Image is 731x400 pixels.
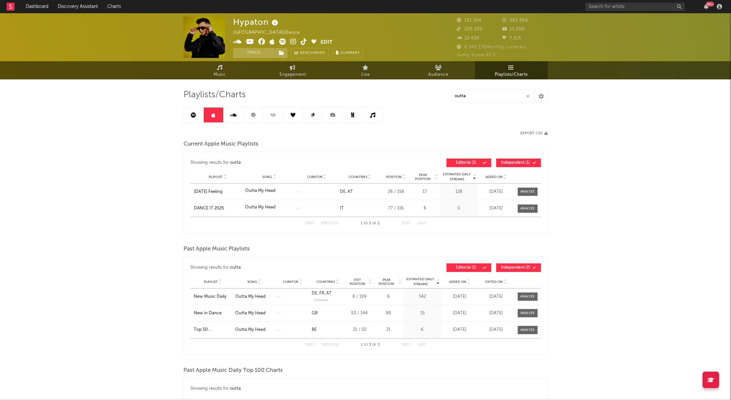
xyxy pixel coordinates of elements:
[475,61,548,79] a: Playlists/Charts
[347,327,372,333] div: 21 / 50
[312,328,317,332] a: BE
[235,327,273,333] a: Outta My Head
[706,2,714,7] div: 99 +
[352,341,389,349] div: 1 3 3
[190,385,541,393] div: Showing results for
[457,18,482,22] span: 101.104
[457,45,527,49] span: 6.345.176 Monthly Listeners
[194,310,232,317] a: New in Dance
[446,158,491,167] button: Editorial(1)
[235,293,273,300] div: Outta My Head
[428,71,448,79] span: Audience
[321,222,339,225] button: Previous
[321,38,333,47] button: Edit
[443,310,476,317] div: [DATE]
[405,277,436,287] span: Estimated Daily Streams
[262,175,272,179] span: Song
[486,175,503,179] span: Added On
[305,222,315,225] button: First
[313,298,328,303] span: (+ 2 more)
[312,291,317,295] a: DE
[402,343,411,347] button: Next
[457,27,483,31] span: 229.200
[480,310,513,317] div: [DATE]
[332,48,364,58] button: Summary
[183,91,246,99] span: Playlists/Charts
[324,291,332,295] a: AT
[480,293,513,300] div: [DATE]
[235,310,273,317] a: Outta My Head
[256,61,329,79] a: Engagement
[361,71,370,79] span: Live
[329,61,402,79] a: Live
[233,17,280,27] div: Hypaton
[230,264,241,272] div: outta
[496,158,541,167] button: Independent(1)
[442,172,472,182] span: Estimated Daily Streams
[495,71,528,79] span: Playlists/Charts
[402,222,411,225] button: Next
[305,343,315,347] button: First
[233,29,307,37] div: [GEOGRAPHIC_DATA] | Dance
[480,205,513,212] div: [DATE]
[183,367,283,375] span: Past Apple Music Daily Top 100 Charts
[347,293,372,300] div: 8 / 199
[405,327,440,333] div: 6
[502,36,521,40] span: 7.213
[183,61,256,79] a: Music
[194,205,242,212] a: DANCE IT 2025
[386,175,402,179] span: Position
[245,188,276,194] div: Outta My Head
[307,175,322,179] span: Curator
[194,189,242,195] a: [DATE] Feeling
[183,245,250,253] span: Past Apple Music Playlists
[349,175,367,179] span: Countries
[209,175,223,179] span: Playlist
[214,71,226,79] span: Music
[704,4,708,9] button: 99+
[457,36,479,40] span: 12.420
[312,311,318,315] a: GB
[247,280,257,284] span: Song
[405,310,440,317] div: 15
[364,222,368,225] span: to
[372,222,376,225] span: of
[480,327,513,333] div: [DATE]
[347,278,368,286] span: Exit Position
[321,343,339,347] button: Previous
[375,293,402,300] div: 6
[283,280,298,284] span: Curator
[412,173,434,181] span: Peak Position
[340,206,344,210] a: IT
[457,53,496,57] span: Jump Score: 67.3
[585,3,685,11] input: Search for artists
[340,51,360,55] span: Summary
[443,327,476,333] div: [DATE]
[347,310,372,317] div: 93 / 144
[317,291,324,295] a: FR
[190,263,366,272] div: Showing results for
[364,343,368,346] span: to
[190,158,366,167] div: Showing results for
[194,327,232,333] a: Top 50 [GEOGRAPHIC_DATA] – [GEOGRAPHIC_DATA] Top 50 Hits - Top 50 [GEOGRAPHIC_DATA]
[485,280,503,284] span: Exited On
[291,48,329,58] a: Benchmark
[230,385,241,393] div: outta
[496,263,541,272] button: Independent(2)
[245,204,276,211] div: Outta My Head
[502,27,525,31] span: 11.900
[384,189,408,195] div: 26 / 158
[194,293,232,300] a: New Music Daily
[446,263,491,272] button: Editorial(1)
[412,205,438,212] div: 6
[183,140,258,148] span: Current Apple Music Playlists
[451,266,481,270] span: Editorial ( 1 )
[412,189,438,195] div: 17
[442,205,476,212] div: 0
